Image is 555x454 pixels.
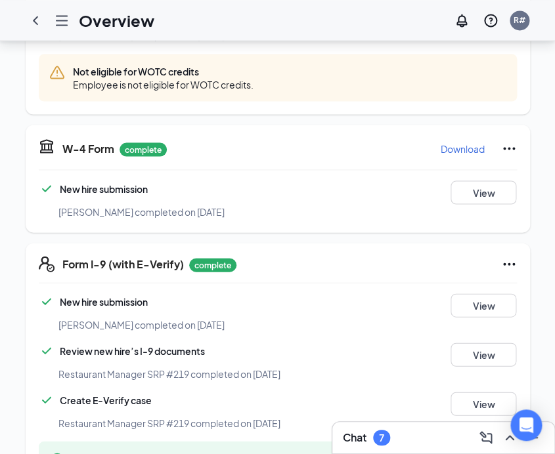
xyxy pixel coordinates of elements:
button: View [451,342,516,366]
span: New hire submission [60,295,148,307]
span: New hire submission [60,182,148,194]
button: View [451,392,516,415]
h3: Chat [343,430,366,445]
span: Restaurant Manager SRP #219 completed on [DATE] [58,367,280,379]
svg: Hamburger [54,12,70,28]
button: ChevronUp [499,427,520,448]
p: Download [441,142,485,155]
span: Review new hire’s I-9 documents [60,344,205,356]
svg: Checkmark [39,180,55,196]
div: Open Intercom Messenger [510,409,542,441]
svg: Warning [49,64,65,80]
svg: ComposeMessage [478,430,494,445]
span: Create E-Verify case [60,394,152,405]
svg: Ellipses [501,256,517,272]
svg: QuestionInfo [483,12,499,28]
svg: Ellipses [501,140,517,156]
h1: Overview [79,9,154,31]
button: Download [440,138,485,159]
p: complete [189,258,236,272]
button: ComposeMessage [476,427,497,448]
div: 7 [379,432,384,444]
span: Not eligible for WOTC credits [73,64,254,77]
h5: Form I-9 (with E-Verify) [62,257,184,271]
svg: FormI9EVerifyIcon [39,256,55,272]
p: complete [120,142,167,156]
svg: Checkmark [39,392,55,407]
svg: Checkmark [39,342,55,358]
span: Employee is not eligible for WOTC credits. [73,77,254,91]
div: Not eligible for WOTC credits [39,54,517,101]
svg: TaxGovernmentIcon [39,138,55,154]
div: R# [514,14,525,26]
span: [PERSON_NAME] completed on [DATE] [58,205,225,217]
span: Restaurant Manager SRP #219 completed on [DATE] [58,417,280,428]
svg: Checkmark [39,293,55,309]
button: View [451,180,516,204]
svg: ChevronUp [502,430,518,445]
svg: Notifications [454,12,470,28]
span: [PERSON_NAME] completed on [DATE] [58,318,225,330]
svg: ChevronLeft [28,12,43,28]
button: View [451,293,516,317]
h5: W-4 Form [62,141,114,155]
